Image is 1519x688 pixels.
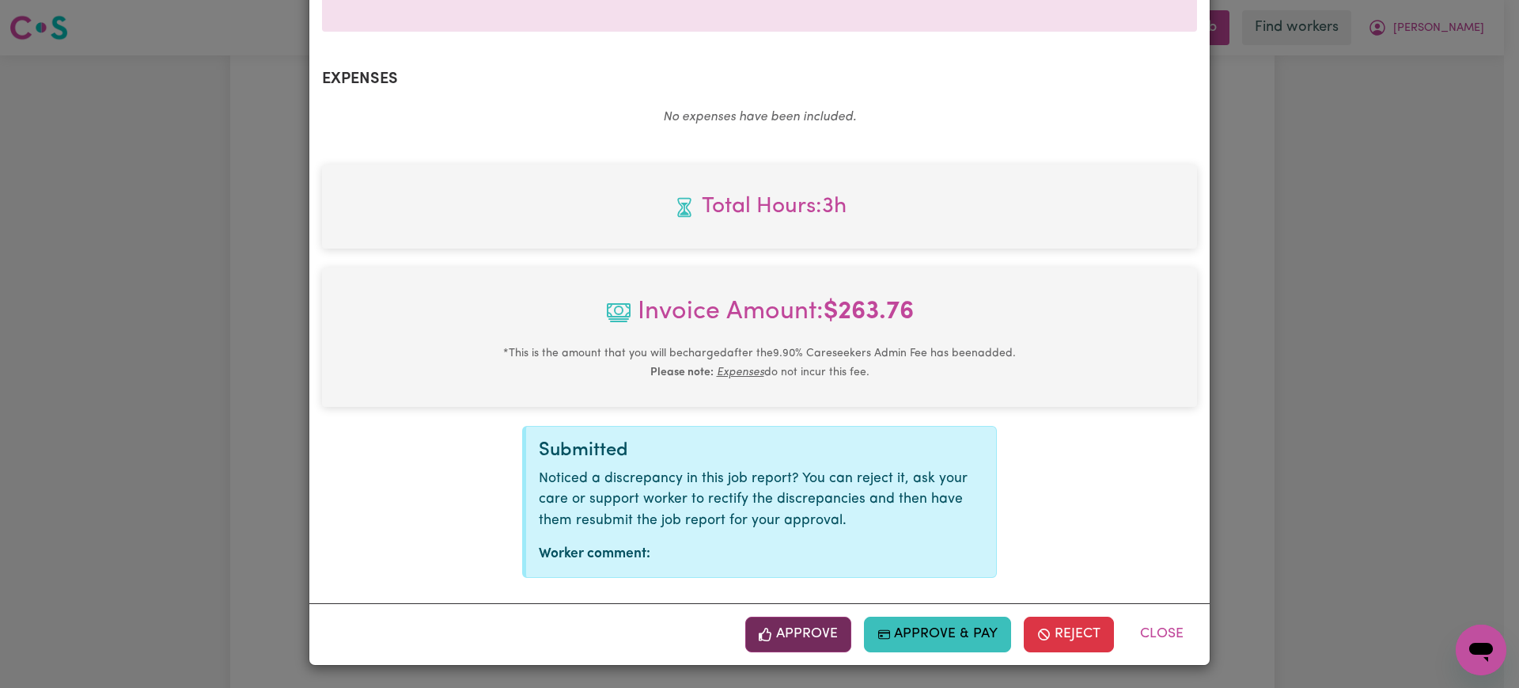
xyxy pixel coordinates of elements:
[539,441,628,460] span: Submitted
[335,190,1184,223] span: Total hours worked: 3 hours
[1024,617,1114,652] button: Reject
[1456,625,1506,675] iframe: Button to launch messaging window
[864,617,1012,652] button: Approve & Pay
[663,111,856,124] em: No expenses have been included.
[539,547,650,561] strong: Worker comment:
[335,293,1184,344] span: Invoice Amount:
[717,367,764,378] u: Expenses
[824,299,914,325] b: $ 263.76
[539,469,983,531] p: Noticed a discrepancy in this job report? You can reject it, ask your care or support worker to r...
[745,617,851,652] button: Approve
[650,367,714,378] b: Please note:
[503,348,1016,378] small: This is the amount that you will be charged after the 9.90 % Careseekers Admin Fee has been added...
[322,70,1197,89] h2: Expenses
[1127,617,1197,652] button: Close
